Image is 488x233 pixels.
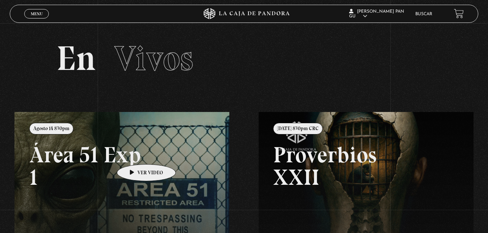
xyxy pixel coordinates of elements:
[114,38,193,79] span: Vivos
[349,9,404,18] span: [PERSON_NAME] Pan Gu
[56,41,431,76] h2: En
[415,12,432,16] a: Buscar
[454,9,464,18] a: View your shopping cart
[31,12,43,16] span: Menu
[28,18,45,23] span: Cerrar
